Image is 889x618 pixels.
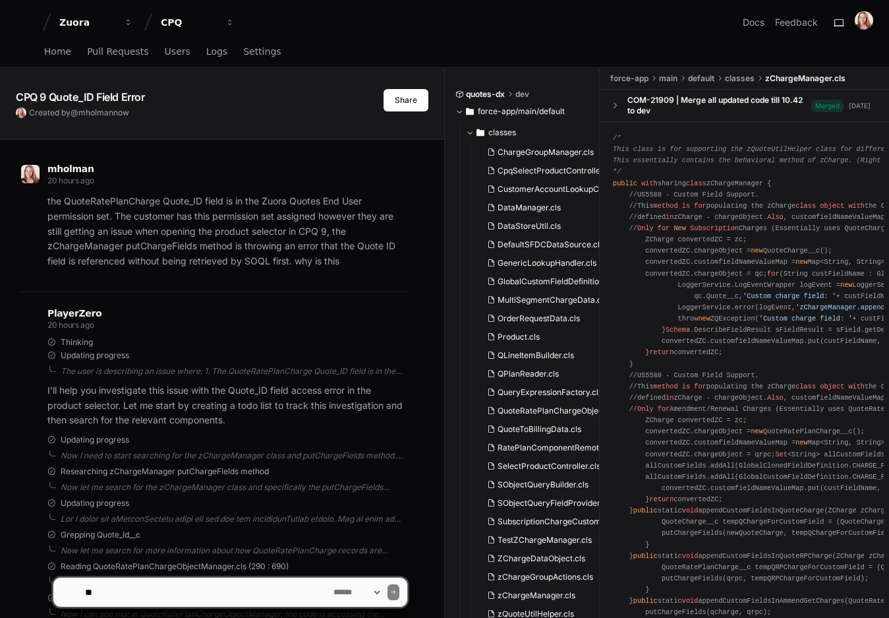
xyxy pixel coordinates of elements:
[498,424,581,435] span: QuoteToBillingData.cls
[61,498,129,509] span: Updating progress
[847,574,882,610] iframe: Open customer support
[498,461,600,472] span: SelectProductController.cls
[637,405,654,413] span: Only
[811,100,844,112] span: Merged
[698,315,710,323] span: new
[482,549,604,568] button: ZChargeDataObject.cls
[686,179,706,187] span: class
[482,291,604,309] button: MultiSegmentChargeData.cls
[775,450,787,458] span: Set
[659,73,677,84] span: main
[87,37,148,67] a: Pull Requests
[767,270,779,278] span: for
[482,439,604,457] button: RatePlanComponentRemoter.cls
[61,350,129,361] span: Updating progress
[61,545,407,556] div: Now let me search for more information about how QuoteRatePlanCharge records are queried, particu...
[482,494,604,512] button: SObjectQueryFieldProvider.cls
[498,166,616,176] span: CpqSelectProductController.cls
[849,101,871,111] div: [DATE]
[498,479,588,490] span: SObjectQueryBuilder.cls
[775,16,818,29] button: Feedback
[78,108,113,117] span: mholman
[21,165,40,183] img: ACg8ocIU-Sb2BxnMcntMXmziFCr-7X-gNNbgA1qH7xs1u4x9U1zCTVyX=s96-c
[113,108,129,117] span: now
[498,498,612,509] span: SObjectQueryFieldProvider.cls
[641,179,658,187] span: with
[498,350,574,361] span: QLineItemBuilder.cls
[627,95,811,116] div: COM-21909 | Merge all updated code till 10.42 to dev
[688,73,714,84] span: default
[47,164,94,174] span: mholman
[482,346,604,365] button: QLineItemBuilder.cls
[682,552,699,560] span: void
[682,383,690,390] span: is
[482,235,604,254] button: DefaultSFDCDataSource.cls
[47,309,101,317] span: PlayerZero
[498,221,561,232] span: DataStoreUtil.cls
[649,495,674,503] span: return
[476,125,484,140] svg: Directory
[498,147,594,158] span: ChargeGroupManager.cls
[61,435,129,445] span: Updating progress
[767,394,784,402] span: Also
[820,202,844,210] span: object
[206,37,227,67] a: Logs
[44,37,71,67] a: Home
[482,199,604,217] button: DataManager.cls
[16,108,26,118] img: ACg8ocIU-Sb2BxnMcntMXmziFCr-7X-gNNbgA1qH7xs1u4x9U1zCTVyX=s96-c
[482,457,604,476] button: SelectProductController.cls
[243,37,281,67] a: Settings
[743,292,836,300] span: 'Custom charge field: '
[649,348,674,356] span: return
[482,180,604,199] button: CustomerAccountLookupController.cls
[820,383,844,390] span: object
[482,420,604,439] button: QuoteToBillingData.cls
[206,47,227,55] span: Logs
[61,450,407,461] div: Now I need to start searching for the zChargeManager class and putChargeFields method. This is li...
[498,516,664,527] span: SubscriptionChargeCustomFieldManager.cls
[690,224,739,232] span: Subscription
[848,383,865,390] span: with
[498,369,559,379] span: QPlanReader.cls
[61,366,407,377] div: The user is describing an issue where: 1. The QuoteRatePlanCharge Quote_ID field is in the Zuora ...
[161,16,217,29] div: CPQ
[482,512,604,531] button: SubscriptionChargeCustomFieldManager.cls
[54,11,138,34] button: Zuora
[751,247,762,255] span: new
[498,276,616,287] span: GlobalCustomFieldDefinition.cls
[498,295,608,305] span: MultiSegmentChargeData.cls
[61,337,93,348] span: Thinking
[61,530,140,540] span: Grepping Quote_Id__c
[498,258,596,268] span: GenericLookupHandler.cls
[87,47,148,55] span: Pull Requests
[482,217,604,235] button: DataStoreUtil.cls
[47,175,94,185] span: 20 hours ago
[482,328,604,346] button: Product.cls
[61,514,407,524] div: Lor I dolor sit aMetconSectetu adipi eli sed doe tem incIdidunTutlab etdolo. Mag al enim admi ven...
[759,315,853,323] span: 'Custom charge field: '
[658,224,670,232] span: for
[482,476,604,494] button: SObjectQueryBuilder.cls
[482,383,604,402] button: QueryExpressionFactory.cls
[482,143,604,162] button: ChargeGroupManager.cls
[498,387,602,398] span: QueryExpressionFactory.cls
[654,202,678,210] span: method
[47,194,407,269] p: the QuoteRatePlanCharge Quote_ID field is in the Zuora Quotes End User permission set. The custom...
[765,73,846,84] span: zChargeManager.cls
[498,443,619,453] span: RatePlanComponentRemoter.cls
[633,552,658,560] span: public
[515,89,529,100] span: dev
[44,47,71,55] span: Home
[725,73,755,84] span: classes
[466,104,474,119] svg: Directory
[16,90,145,104] app-text-character-animate: CPQ 9 Quote_ID Field Error
[633,507,658,514] span: public
[482,254,604,272] button: GenericLookupHandler.cls
[59,16,116,29] div: Zuora
[482,272,604,291] button: GlobalCustomFieldDefinition.cls
[682,202,690,210] span: is
[848,202,865,210] span: with
[682,507,699,514] span: void
[795,258,807,266] span: new
[71,108,78,117] span: @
